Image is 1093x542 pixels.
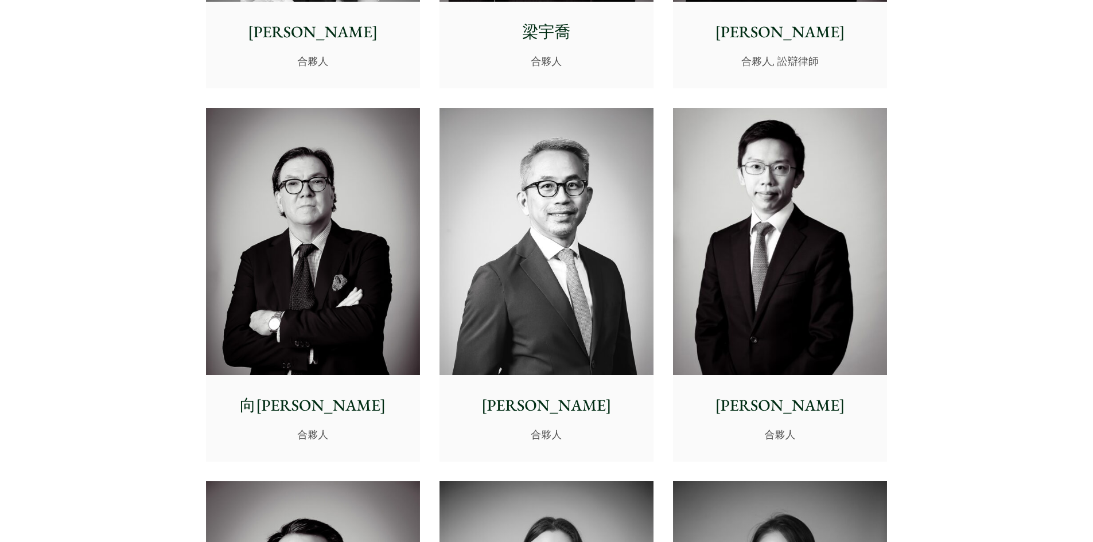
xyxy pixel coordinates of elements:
p: 合夥人, 訟辯律師 [682,53,878,69]
p: [PERSON_NAME] [215,20,411,44]
p: 向[PERSON_NAME] [215,393,411,418]
p: [PERSON_NAME] [449,393,644,418]
p: [PERSON_NAME] [682,393,878,418]
p: [PERSON_NAME] [682,20,878,44]
a: Henry Ma photo [PERSON_NAME] 合夥人 [673,108,887,462]
img: Henry Ma photo [673,108,887,376]
p: 合夥人 [215,427,411,442]
p: 梁宇喬 [449,20,644,44]
p: 合夥人 [215,53,411,69]
p: 合夥人 [449,427,644,442]
p: 合夥人 [682,427,878,442]
p: 合夥人 [449,53,644,69]
a: 向[PERSON_NAME] 合夥人 [206,108,420,462]
a: [PERSON_NAME] 合夥人 [439,108,654,462]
